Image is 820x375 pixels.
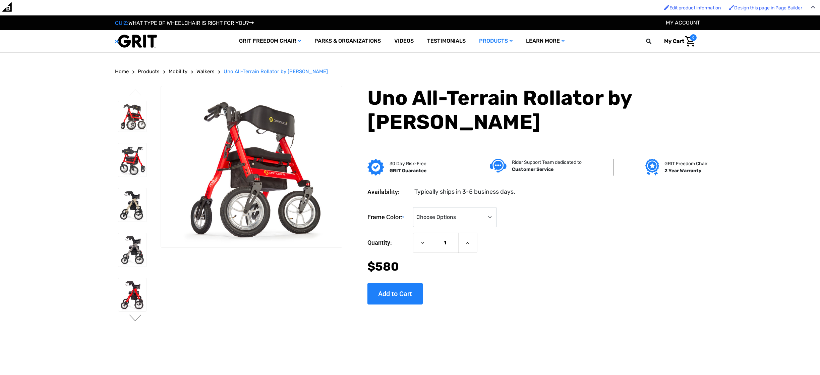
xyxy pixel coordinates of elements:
[308,30,388,52] a: Parks & Organizations
[666,19,700,26] a: Account
[390,168,426,174] strong: GRIT Guarantee
[734,5,802,11] span: Design this page in Page Builder
[729,5,734,10] img: Enabled brush for page builder edit.
[490,159,507,173] img: Customer service
[128,89,142,97] button: Go to slide 3 of 3
[367,233,410,253] label: Quantity:
[390,160,426,167] p: 30 Day Risk-Free
[161,86,342,248] img: Uno All-Terrain Rollator by Comodita
[367,283,423,304] input: Add to Cart
[512,167,553,172] strong: Customer Service
[196,68,215,75] span: Walkers
[232,30,308,52] a: GRIT Freedom Chair
[367,86,705,134] h1: Uno All-Terrain Rollator by [PERSON_NAME]
[388,30,420,52] a: Videos
[649,34,659,48] input: Search
[811,6,815,9] img: Close Admin Bar
[664,160,707,167] p: GRIT Freedom Chair
[519,30,571,52] a: Learn More
[664,168,701,174] strong: 2 Year Warranty
[685,36,695,47] img: Cart
[115,68,129,75] span: Home
[690,34,697,41] span: 0
[664,5,669,10] img: Enabled brush for product edit
[664,38,684,44] span: My Cart
[659,34,697,48] a: Cart with 0 items
[115,20,128,26] span: QUIZ:
[115,68,705,76] nav: Breadcrumb
[169,68,187,75] span: Mobility
[224,68,328,75] span: Uno All-Terrain Rollator by [PERSON_NAME]
[661,2,724,14] a: Enabled brush for product edit Edit product information
[224,68,328,76] a: Uno All-Terrain Rollator by [PERSON_NAME]
[115,20,254,26] a: QUIZ:WHAT TYPE OF WHEELCHAIR IS RIGHT FOR YOU?
[367,187,410,196] dt: Availability:
[420,30,472,52] a: Testimonials
[118,143,147,177] img: Uno All-Terrain Rollator by Comodita
[196,68,215,76] a: Walkers
[725,2,806,14] a: Enabled brush for page builder edit. Design this page in Page Builder
[367,207,410,228] label: Frame Color:
[367,260,399,274] span: $580
[169,68,187,76] a: Mobility
[414,187,515,196] dd: Typically ships in 3-5 business days.
[645,159,659,176] img: Grit freedom
[512,159,582,166] p: Rider Support Team dedicated to
[118,188,147,222] img: Uno All-Terrain Rollator by Comodita
[138,68,160,76] a: Products
[472,30,519,52] a: Products
[118,101,147,132] img: Uno All-Terrain Rollator by Comodita
[138,68,160,75] span: Products
[367,159,384,176] img: GRIT Guarantee
[115,68,129,76] a: Home
[128,315,142,323] button: Go to slide 2 of 3
[115,34,157,48] img: GRIT All-Terrain Wheelchair and Mobility Equipment
[118,233,147,267] img: Uno All-Terrain Rollator by Comodita
[118,278,147,312] img: Uno All-Terrain Rollator by Comodita
[669,5,721,11] span: Edit product information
